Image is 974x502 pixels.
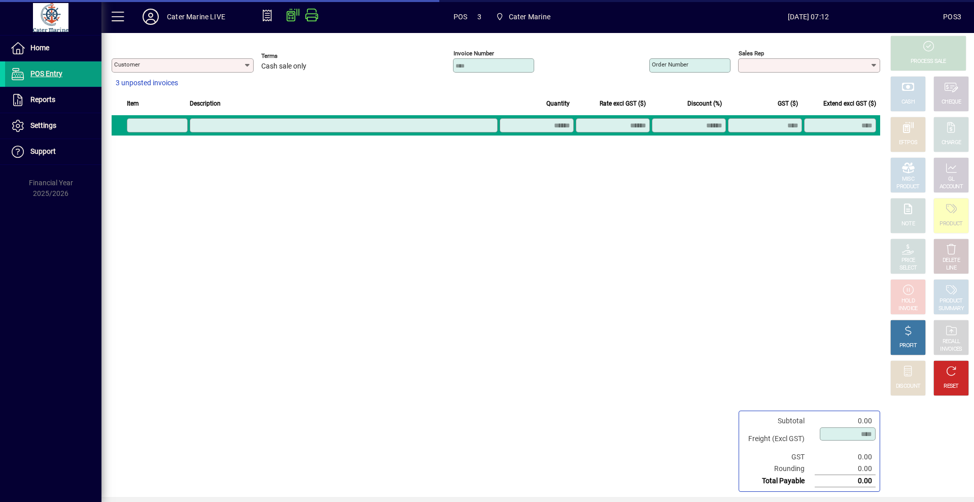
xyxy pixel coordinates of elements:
[899,264,917,272] div: SELECT
[454,50,494,57] mat-label: Invoice number
[492,8,554,26] span: Cater Marine
[899,342,917,350] div: PROFIT
[477,9,481,25] span: 3
[901,220,915,228] div: NOTE
[943,338,960,346] div: RECALL
[30,121,56,129] span: Settings
[261,53,322,59] span: Terms
[940,183,963,191] div: ACCOUNT
[942,139,961,147] div: CHARGE
[944,383,959,390] div: RESET
[112,74,182,92] button: 3 unposted invoices
[948,176,955,183] div: GL
[898,305,917,313] div: INVOICE
[687,98,722,109] span: Discount (%)
[940,297,962,305] div: PRODUCT
[454,9,468,25] span: POS
[5,36,101,61] a: Home
[30,70,62,78] span: POS Entry
[116,78,178,88] span: 3 unposted invoices
[167,9,225,25] div: Cater Marine LIVE
[938,305,964,313] div: SUMMARY
[943,257,960,264] div: DELETE
[815,463,876,475] td: 0.00
[743,463,815,475] td: Rounding
[778,98,798,109] span: GST ($)
[743,427,815,451] td: Freight (Excl GST)
[815,451,876,463] td: 0.00
[815,475,876,487] td: 0.00
[940,220,962,228] div: PRODUCT
[190,98,221,109] span: Description
[942,98,961,106] div: CHEQUE
[546,98,570,109] span: Quantity
[5,139,101,164] a: Support
[5,113,101,139] a: Settings
[674,9,943,25] span: [DATE] 07:12
[899,139,918,147] div: EFTPOS
[911,58,946,65] div: PROCESS SALE
[509,9,550,25] span: Cater Marine
[30,95,55,104] span: Reports
[30,147,56,155] span: Support
[946,264,956,272] div: LINE
[134,8,167,26] button: Profile
[743,475,815,487] td: Total Payable
[743,415,815,427] td: Subtotal
[896,183,919,191] div: PRODUCT
[600,98,646,109] span: Rate excl GST ($)
[739,50,764,57] mat-label: Sales rep
[943,9,961,25] div: POS3
[261,62,306,71] span: Cash sale only
[823,98,876,109] span: Extend excl GST ($)
[114,61,140,68] mat-label: Customer
[652,61,688,68] mat-label: Order number
[815,415,876,427] td: 0.00
[902,176,914,183] div: MISC
[901,98,915,106] div: CASH
[5,87,101,113] a: Reports
[901,257,915,264] div: PRICE
[743,451,815,463] td: GST
[127,98,139,109] span: Item
[30,44,49,52] span: Home
[940,346,962,353] div: INVOICES
[896,383,920,390] div: DISCOUNT
[901,297,915,305] div: HOLD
